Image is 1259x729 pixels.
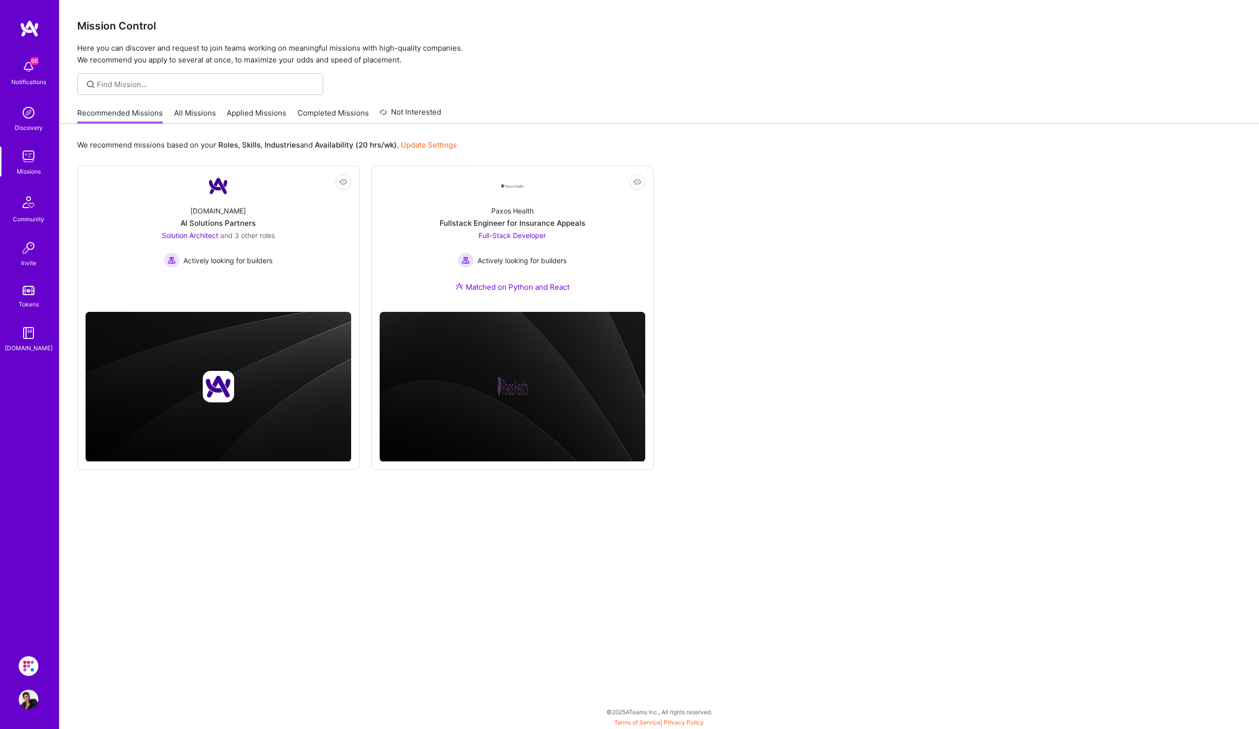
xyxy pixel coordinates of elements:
i: icon EyeClosed [633,178,641,186]
img: logo [20,20,39,37]
img: Ateam Purple Icon [455,282,463,290]
p: Here you can discover and request to join teams working on meaningful missions with high-quality ... [77,42,1241,66]
a: Completed Missions [298,108,369,124]
a: Not Interested [380,106,441,124]
a: Company Logo[DOMAIN_NAME]AI Solutions PartnersSolution Architect and 3 other rolesActively lookin... [86,174,351,304]
img: Actively looking for builders [458,252,474,268]
img: Actively looking for builders [164,252,180,268]
div: Paxos Health [491,206,534,216]
div: Discovery [15,122,43,133]
h3: Mission Control [77,20,1241,32]
a: Company LogoPaxos HealthFullstack Engineer for Insurance AppealsFull-Stack Developer Actively loo... [380,174,645,304]
div: Community [13,214,44,224]
a: Privacy Policy [664,719,704,726]
b: Roles [218,140,238,150]
a: Update Settings [401,140,457,150]
i: icon EyeClosed [339,178,347,186]
a: All Missions [174,108,216,124]
div: Invite [21,258,36,268]
img: Company logo [203,371,234,402]
a: Applied Missions [227,108,286,124]
div: AI Solutions Partners [180,218,256,228]
span: Solution Architect [162,231,218,240]
div: © 2025 ATeams Inc., All rights reserved. [59,699,1259,724]
span: Actively looking for builders [183,255,272,266]
i: icon SearchGrey [85,79,96,90]
div: Missions [17,166,41,177]
b: Industries [265,140,300,150]
a: User Avatar [16,690,41,709]
span: 66 [30,57,38,65]
img: bell [19,57,38,77]
span: Full-Stack Developer [479,231,546,240]
img: Evinced: AI-Agents Accessibility Solution [19,656,38,676]
img: Community [17,190,40,214]
span: and 3 other roles [220,231,275,240]
img: User Avatar [19,690,38,709]
img: Invite [19,238,38,258]
img: guide book [19,323,38,343]
div: [DOMAIN_NAME] [190,206,246,216]
div: Tokens [19,299,39,309]
img: Company Logo [207,174,230,198]
img: tokens [23,286,34,295]
b: Availability (20 hrs/wk) [315,140,397,150]
img: discovery [19,103,38,122]
img: cover [380,312,645,462]
p: We recommend missions based on your , , and . [77,140,457,150]
input: Find Mission... [97,79,316,90]
div: Matched on Python and React [455,282,570,292]
img: Company logo [497,371,528,402]
span: Actively looking for builders [478,255,567,266]
img: teamwork [19,147,38,166]
div: [DOMAIN_NAME] [5,343,53,353]
img: Company Logo [501,183,524,189]
img: cover [86,312,351,462]
a: Evinced: AI-Agents Accessibility Solution [16,656,41,676]
a: Recommended Missions [77,108,163,124]
span: | [614,719,704,726]
a: Terms of Service [614,719,660,726]
div: Notifications [11,77,46,87]
div: Fullstack Engineer for Insurance Appeals [440,218,585,228]
b: Skills [242,140,261,150]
